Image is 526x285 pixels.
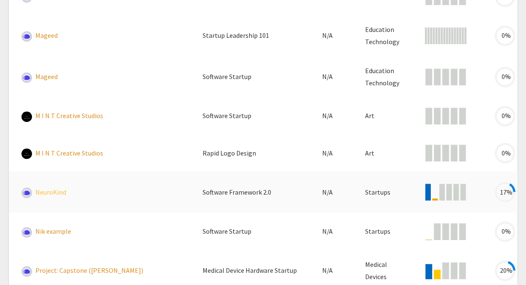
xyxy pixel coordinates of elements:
td: N/A [310,98,352,135]
td: Art [352,98,412,135]
td: Startups [352,172,412,213]
td: Art [352,135,412,172]
a: Mageed [35,31,58,40]
td: Software Startup [190,213,310,250]
td: N/A [310,135,352,172]
a: M I N T Creative Studios [35,149,103,157]
td: N/A [310,56,352,98]
td: Software Framework 2.0 [190,172,310,213]
a: Project: Capstone ([PERSON_NAME]) [35,266,143,274]
td: Software Startup [190,56,310,98]
a: Nik example [35,227,71,235]
td: Education Technology [352,56,412,98]
a: NeuroKind [35,188,66,196]
a: Mageed [35,72,58,81]
a: M I N T Creative Studios [35,111,103,120]
td: N/A [310,172,352,213]
td: Startups [352,213,412,250]
td: Education Technology [352,15,412,56]
td: N/A [310,15,352,56]
td: N/A [310,213,352,250]
td: Software Startup [190,98,310,135]
td: Startup Leadership 101 [190,15,310,56]
td: Rapid Logo Design [190,135,310,172]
